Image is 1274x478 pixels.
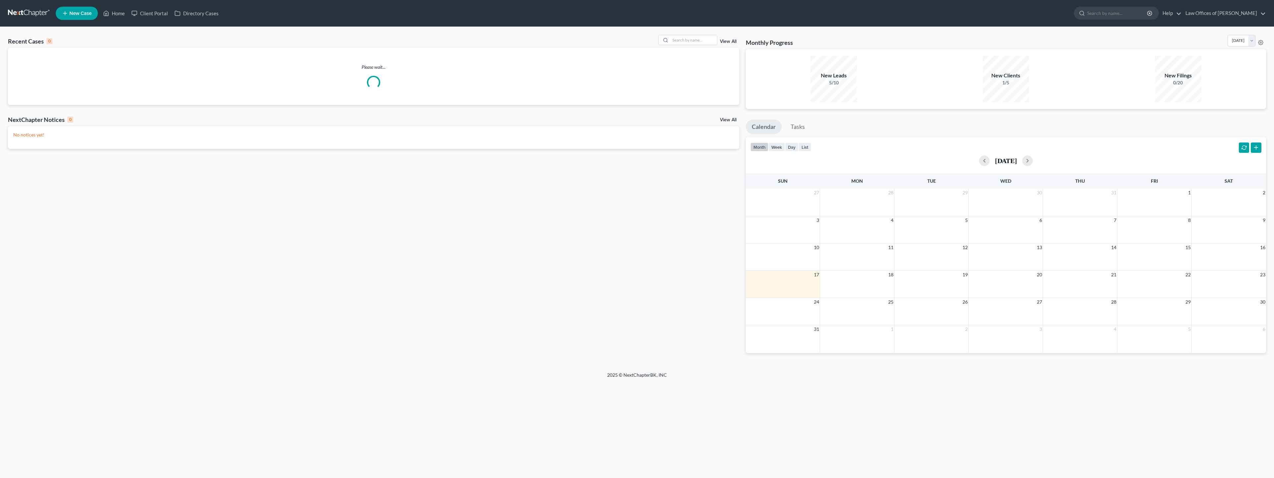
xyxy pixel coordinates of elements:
[448,372,826,384] div: 2025 © NextChapterBK, INC
[1259,243,1266,251] span: 16
[811,72,857,79] div: New Leads
[964,325,968,333] span: 2
[813,243,820,251] span: 10
[171,7,222,19] a: Directory Cases
[1225,178,1233,184] span: Sat
[887,298,894,306] span: 25
[1262,189,1266,197] span: 2
[8,37,52,45] div: Recent Cases
[1187,216,1191,224] span: 8
[811,79,857,86] div: 5/10
[1187,189,1191,197] span: 1
[887,271,894,279] span: 18
[1036,189,1043,197] span: 30
[813,325,820,333] span: 31
[1185,271,1191,279] span: 22
[1155,79,1201,86] div: 0/20
[1259,271,1266,279] span: 23
[1187,325,1191,333] span: 5
[1262,325,1266,333] span: 6
[100,7,128,19] a: Home
[962,298,968,306] span: 26
[813,189,820,197] span: 27
[1036,243,1043,251] span: 13
[964,216,968,224] span: 5
[890,325,894,333] span: 1
[785,143,799,151] button: day
[1262,216,1266,224] span: 9
[962,271,968,279] span: 19
[8,116,73,124] div: NextChapter Notices
[785,120,811,134] a: Tasks
[1259,298,1266,306] span: 30
[778,178,788,184] span: Sun
[1036,271,1043,279] span: 20
[8,64,739,70] p: Please wait...
[746,39,793,47] h3: Monthly Progress
[983,79,1029,86] div: 1/5
[1039,325,1043,333] span: 3
[799,143,811,151] button: list
[1185,243,1191,251] span: 15
[962,189,968,197] span: 29
[1036,298,1043,306] span: 27
[768,143,785,151] button: week
[1155,72,1201,79] div: New Filings
[746,120,782,134] a: Calendar
[1000,178,1011,184] span: Wed
[720,39,737,44] a: View All
[962,243,968,251] span: 12
[1039,216,1043,224] span: 6
[851,178,863,184] span: Mon
[128,7,171,19] a: Client Portal
[887,243,894,251] span: 11
[1113,216,1117,224] span: 7
[1159,7,1181,19] a: Help
[890,216,894,224] span: 4
[69,11,92,16] span: New Case
[816,216,820,224] span: 3
[927,178,936,184] span: Tue
[1110,271,1117,279] span: 21
[1110,189,1117,197] span: 31
[1075,178,1085,184] span: Thu
[995,157,1017,164] h2: [DATE]
[1113,325,1117,333] span: 4
[1087,7,1148,19] input: Search by name...
[750,143,768,151] button: month
[1185,298,1191,306] span: 29
[1182,7,1266,19] a: Law Offices of [PERSON_NAME]
[813,298,820,306] span: 24
[67,117,73,123] div: 0
[671,35,717,45] input: Search by name...
[813,271,820,279] span: 17
[13,132,734,138] p: No notices yet!
[46,38,52,44] div: 0
[983,72,1029,79] div: New Clients
[720,118,737,122] a: View All
[887,189,894,197] span: 28
[1110,298,1117,306] span: 28
[1110,243,1117,251] span: 14
[1151,178,1158,184] span: Fri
